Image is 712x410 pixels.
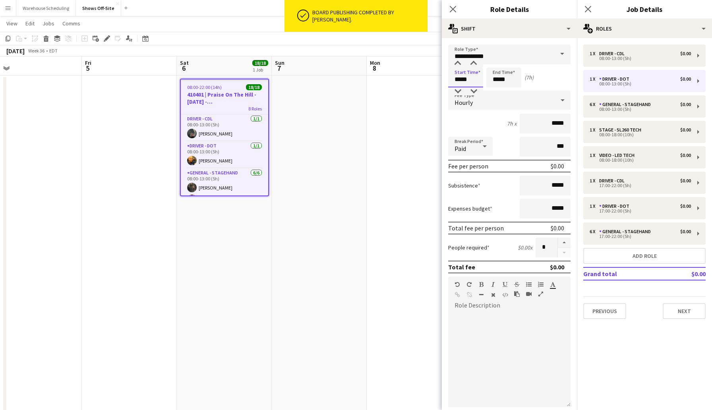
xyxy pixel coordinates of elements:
span: 18/18 [252,60,268,66]
span: 6 [179,64,189,73]
span: Paid [455,145,466,153]
a: Jobs [39,18,58,29]
span: Jobs [43,20,54,27]
div: 1 x [590,51,599,56]
span: Mon [370,59,380,66]
span: 7 [274,64,284,73]
div: Fee per person [448,162,488,170]
div: $0.00 [680,229,691,234]
div: EDT [49,48,58,54]
div: $0.00 [550,263,564,271]
button: Undo [455,281,460,288]
div: 1 x [590,127,599,133]
div: 1 x [590,153,599,158]
app-card-role: General - Stagehand6/608:00-13:00 (5h)[PERSON_NAME][PERSON_NAME] [181,168,268,253]
button: Increase [558,238,571,248]
div: $0.00 [680,178,691,184]
span: Comms [62,20,80,27]
button: Ordered List [538,281,544,288]
app-card-role: Driver - DOT1/108:00-13:00 (5h)[PERSON_NAME] [181,141,268,168]
a: Edit [22,18,38,29]
span: Edit [25,20,35,27]
div: Roles [577,19,712,38]
button: Warehouse Scheduling [16,0,76,16]
div: Driver - DOT [599,203,633,209]
span: Hourly [455,99,473,106]
div: General - Stagehand [599,102,654,107]
div: $0.00 [680,127,691,133]
h3: 410401 | Praise On The Hill - [DATE] - [GEOGRAPHIC_DATA], [GEOGRAPHIC_DATA] [181,91,268,105]
div: Driver - DOT [599,76,633,82]
div: 1 x [590,203,599,209]
div: [DATE] [6,47,25,55]
app-card-role: Driver - CDL1/108:00-13:00 (5h)[PERSON_NAME] [181,114,268,141]
button: Insert video [526,291,532,297]
div: 08:00-13:00 (5h) [590,107,691,111]
button: Fullscreen [538,291,544,297]
div: 6 x [590,102,599,107]
div: Total fee per person [448,224,504,232]
button: HTML Code [502,292,508,298]
div: Board publishing completed by [PERSON_NAME]. [312,9,424,23]
div: $0.00 [551,162,564,170]
button: Shows Off-Site [76,0,121,16]
div: Total fee [448,263,475,271]
div: $0.00 [680,153,691,158]
div: 1 x [590,76,599,82]
div: Driver - CDL [599,51,628,56]
td: Grand total [583,267,668,280]
div: Stage - SL260 Tech [599,127,644,133]
h3: Role Details [442,4,577,14]
button: Bold [478,281,484,288]
span: 5 [84,64,91,73]
div: Driver - CDL [599,178,628,184]
div: 17:00-22:00 (5h) [590,184,691,188]
div: 1 Job [253,67,268,73]
div: $0.00 [680,102,691,107]
div: $0.00 [680,76,691,82]
button: Paste as plain text [514,291,520,297]
a: Comms [59,18,83,29]
button: Unordered List [526,281,532,288]
div: $0.00 [680,51,691,56]
div: 6 x [590,229,599,234]
div: 7h x [507,120,517,127]
div: 1 x [590,178,599,184]
div: General - Stagehand [599,229,654,234]
span: 08:00-22:00 (14h) [187,84,222,90]
span: Sat [180,59,189,66]
span: 18/18 [246,84,262,90]
button: Italic [490,281,496,288]
div: 08:00-18:00 (10h) [590,133,691,137]
label: People required [448,244,489,251]
label: Subsistence [448,182,480,189]
span: Sun [275,59,284,66]
div: 17:00-22:00 (5h) [590,234,691,238]
label: Expenses budget [448,205,492,212]
span: 8 [369,64,380,73]
button: Add role [583,248,706,264]
h3: Job Details [577,4,712,14]
span: View [6,20,17,27]
div: Shift [442,19,577,38]
button: Horizontal Line [478,292,484,298]
span: Week 36 [26,48,46,54]
app-job-card: 08:00-22:00 (14h)18/18410401 | Praise On The Hill - [DATE] - [GEOGRAPHIC_DATA], [GEOGRAPHIC_DATA]... [180,79,269,196]
div: $0.00 x [518,244,532,251]
button: Previous [583,303,626,319]
div: Video - LED Tech [599,153,638,158]
button: Redo [466,281,472,288]
span: Fri [85,59,91,66]
button: Underline [502,281,508,288]
div: 08:00-13:00 (5h) [590,56,691,60]
button: Next [663,303,706,319]
div: 17:00-22:00 (5h) [590,209,691,213]
td: $0.00 [668,267,706,280]
div: (7h) [524,74,534,81]
button: Strikethrough [514,281,520,288]
button: Text Color [550,281,555,288]
button: Clear Formatting [490,292,496,298]
div: 08:00-18:00 (10h) [590,158,691,162]
div: $0.00 [680,203,691,209]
